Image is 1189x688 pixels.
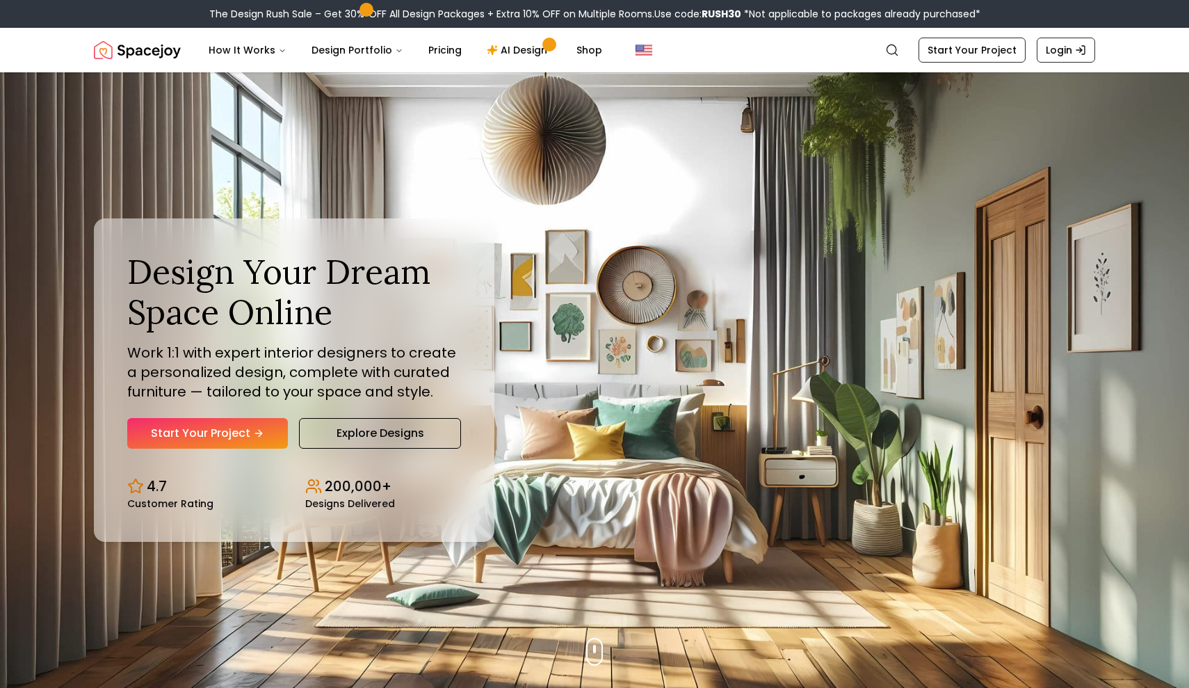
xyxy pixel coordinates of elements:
a: Start Your Project [919,38,1026,63]
b: RUSH30 [702,7,741,21]
p: 4.7 [147,477,167,496]
a: Pricing [417,36,473,64]
div: The Design Rush Sale – Get 30% OFF All Design Packages + Extra 10% OFF on Multiple Rooms. [209,7,980,21]
a: Start Your Project [127,418,288,449]
span: Use code: [654,7,741,21]
small: Customer Rating [127,499,213,509]
nav: Main [197,36,613,64]
button: Design Portfolio [300,36,414,64]
small: Designs Delivered [305,499,395,509]
a: Login [1037,38,1095,63]
a: Shop [565,36,613,64]
span: *Not applicable to packages already purchased* [741,7,980,21]
nav: Global [94,28,1095,72]
img: Spacejoy Logo [94,36,181,64]
div: Design stats [127,465,461,509]
img: United States [636,42,652,58]
button: How It Works [197,36,298,64]
p: 200,000+ [325,477,391,496]
a: Spacejoy [94,36,181,64]
a: AI Design [476,36,563,64]
p: Work 1:1 with expert interior designers to create a personalized design, complete with curated fu... [127,343,461,401]
a: Explore Designs [299,418,461,449]
h1: Design Your Dream Space Online [127,252,461,332]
